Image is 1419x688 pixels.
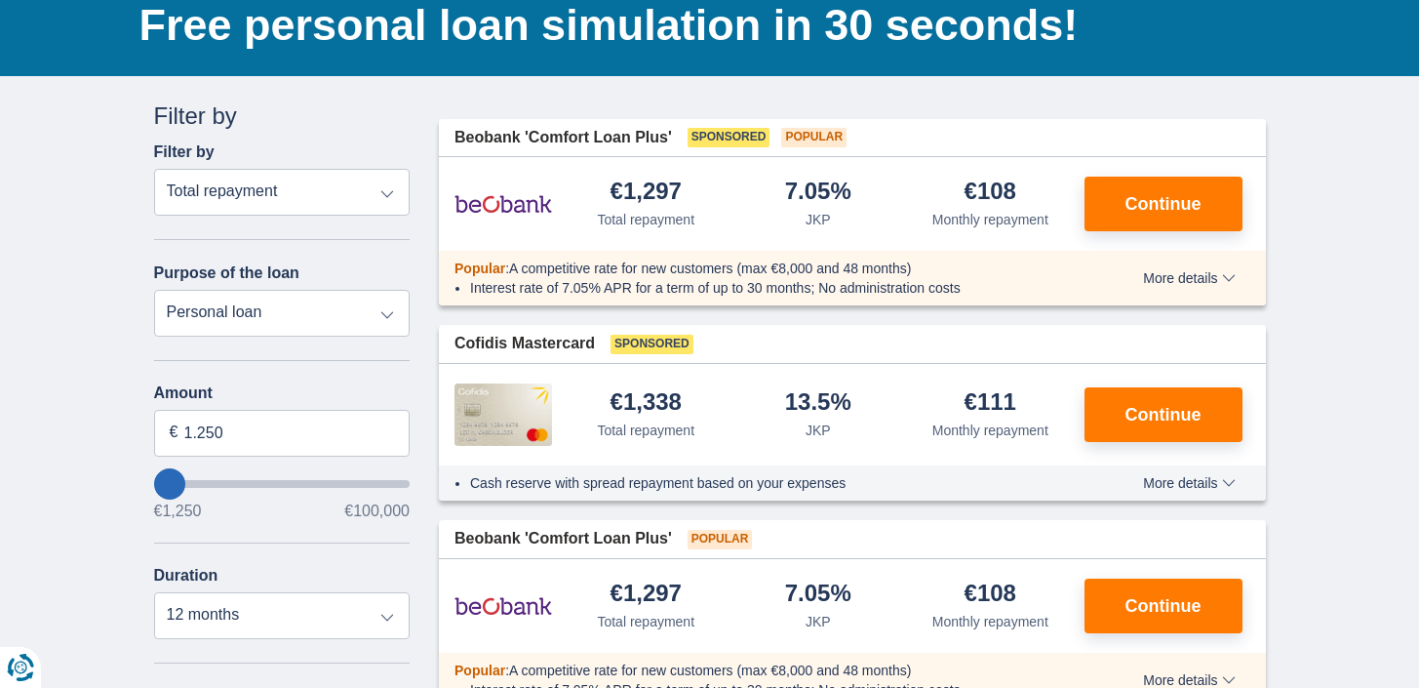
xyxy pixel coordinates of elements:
font: JKP [806,423,831,438]
font: Sponsored [614,337,690,350]
font: Popular [691,532,749,546]
font: Popular [785,130,843,143]
button: Continue [1084,387,1242,442]
img: product.pl.alt Beobank [454,582,552,630]
button: More details [1128,475,1249,491]
font: Popular [454,663,505,678]
font: More details [1143,672,1217,688]
font: €108 [965,178,1016,204]
font: €108 [965,580,1016,606]
font: Continue [1125,405,1202,425]
font: €1,338 [611,388,682,415]
font: More details [1143,270,1217,286]
font: 13.5% [785,388,851,415]
font: Filter by [154,143,215,160]
font: Duration [154,567,218,584]
font: Total repayment [597,212,694,227]
button: Continue [1084,177,1242,231]
font: A competitive rate for new customers (max €8,000 and 48 months) [509,261,911,276]
font: Continue [1125,596,1202,616]
font: Filter by [154,102,237,129]
font: 7.05% [785,580,851,606]
font: 7.05% [785,178,851,204]
font: Monthly repayment [932,423,1048,438]
font: Beobank 'Comfort Loan Plus' [454,530,672,546]
font: Continue [1125,194,1202,214]
font: Total repayment [597,614,694,629]
font: : [505,663,509,678]
font: Monthly repayment [932,212,1048,227]
font: €1,250 [154,503,202,519]
font: More details [1143,475,1217,491]
font: Cofidis Mastercard [454,335,595,351]
font: €111 [965,388,1016,415]
font: JKP [806,614,831,629]
img: product.pl.alt Cofidis CC [454,384,552,446]
font: Interest rate of 7.05% APR for a term of up to 30 months; No administration costs [470,280,961,296]
font: A competitive rate for new customers (max €8,000 and 48 months) [509,663,911,678]
font: € [170,424,178,440]
button: Continue [1084,579,1242,633]
font: Beobank 'Comfort Loan Plus' [454,129,672,145]
font: Popular [454,261,505,276]
img: product.pl.alt Beobank [454,180,552,228]
font: Amount [154,384,213,401]
font: Monthly repayment [932,614,1048,629]
font: JKP [806,212,831,227]
font: €1,297 [611,580,682,606]
font: Total repayment [597,423,694,438]
button: More details [1128,270,1249,286]
font: Sponsored [691,130,767,143]
font: €1,297 [611,178,682,204]
button: More details [1128,672,1249,688]
input: wantToBorrow [154,480,411,488]
font: €100,000 [344,503,410,519]
font: Purpose of the loan [154,264,299,281]
font: : [505,261,509,276]
font: Cash reserve with spread repayment based on your expenses [470,475,846,491]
